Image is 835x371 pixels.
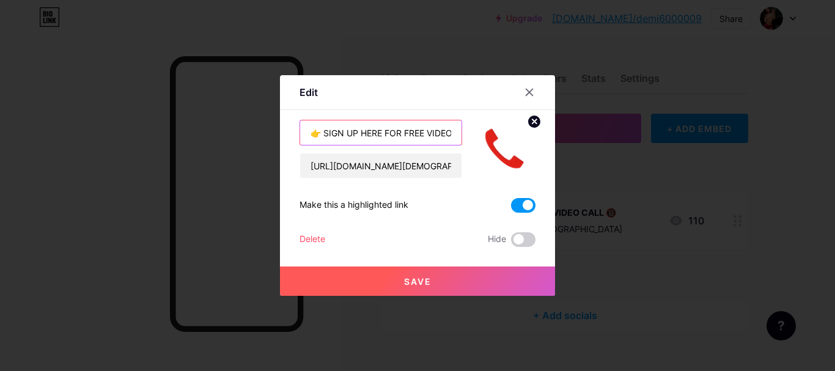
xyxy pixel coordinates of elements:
[280,266,555,296] button: Save
[300,120,462,145] input: Title
[300,85,318,100] div: Edit
[404,276,432,287] span: Save
[300,232,325,247] div: Delete
[488,232,506,247] span: Hide
[300,153,462,178] input: URL
[477,120,535,178] img: link_thumbnail
[300,198,408,213] div: Make this a highlighted link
